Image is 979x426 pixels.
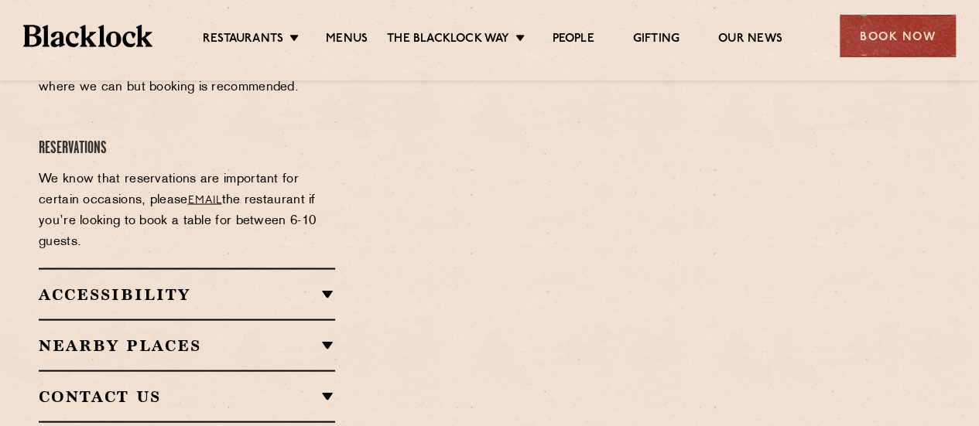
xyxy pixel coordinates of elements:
[39,387,335,405] h2: Contact Us
[387,32,509,49] a: The Blacklock Way
[39,336,335,354] h2: Nearby Places
[23,25,152,46] img: BL_Textured_Logo-footer-cropped.svg
[203,32,283,49] a: Restaurants
[39,138,335,158] h4: Reservations
[840,15,956,57] div: Book Now
[188,194,222,206] a: email
[743,278,960,423] img: svg%3E
[39,169,335,252] p: We know that reservations are important for certain occasions, please the restaurant if you’re lo...
[633,32,679,49] a: Gifting
[552,32,594,49] a: People
[326,32,368,49] a: Menus
[39,285,335,303] h2: Accessibility
[718,32,782,49] a: Our News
